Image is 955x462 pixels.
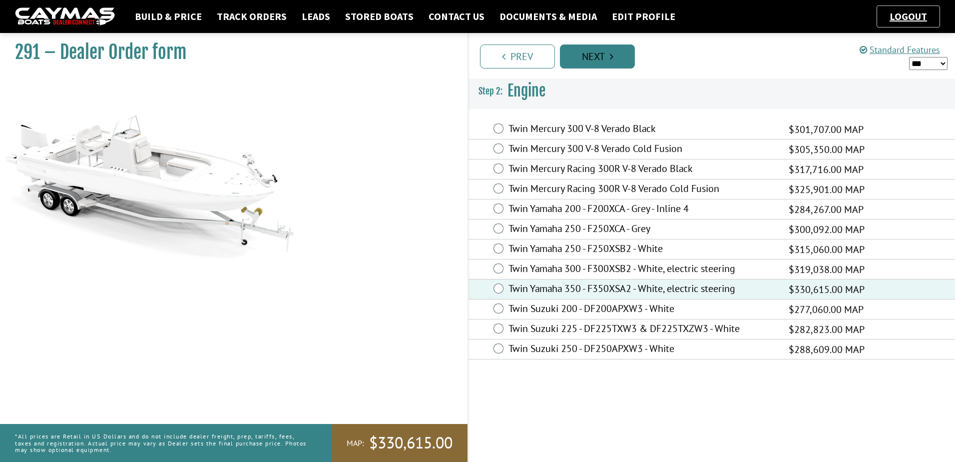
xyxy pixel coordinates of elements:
h1: 291 – Dealer Order form [15,41,443,63]
a: Leads [297,10,335,23]
a: MAP:$330,615.00 [332,424,468,462]
span: $315,060.00 MAP [789,242,865,257]
a: Stored Boats [340,10,419,23]
label: Twin Yamaha 250 - F250XSB2 - White [508,242,776,257]
label: Twin Yamaha 300 - F300XSB2 - White, electric steering [508,262,776,277]
span: $300,092.00 MAP [789,222,865,237]
label: Twin Mercury 300 V-8 Verado Cold Fusion [508,142,776,157]
label: Twin Suzuki 250 - DF250APXW3 - White [508,342,776,357]
span: MAP: [347,438,364,448]
h3: Engine [469,72,955,109]
span: $305,350.00 MAP [789,142,865,157]
a: Next [560,44,635,68]
label: Twin Mercury Racing 300R V-8 Verado Black [508,162,776,177]
a: Edit Profile [607,10,680,23]
span: $284,267.00 MAP [789,202,864,217]
a: Standard Features [860,44,940,55]
a: Track Orders [212,10,292,23]
span: $330,615.00 MAP [789,282,865,297]
a: Build & Price [130,10,207,23]
img: caymas-dealer-connect-2ed40d3bc7270c1d8d7ffb4b79bf05adc795679939227970def78ec6f6c03838.gif [15,7,115,26]
a: Documents & Media [494,10,602,23]
label: Twin Mercury Racing 300R V-8 Verado Cold Fusion [508,182,776,197]
span: $301,707.00 MAP [789,122,864,137]
span: $277,060.00 MAP [789,302,864,317]
a: Logout [885,10,932,22]
span: $288,609.00 MAP [789,342,865,357]
span: $317,716.00 MAP [789,162,864,177]
ul: Pagination [477,43,955,68]
span: $330,615.00 [369,432,453,453]
label: Twin Yamaha 350 - F350XSA2 - White, electric steering [508,282,776,297]
label: Twin Suzuki 225 - DF225TXW3 & DF225TXZW3 - White [508,322,776,337]
span: $319,038.00 MAP [789,262,865,277]
a: Prev [480,44,555,68]
label: Twin Mercury 300 V-8 Verado Black [508,122,776,137]
span: $282,823.00 MAP [789,322,865,337]
span: $325,901.00 MAP [789,182,865,197]
label: Twin Yamaha 200 - F200XCA - Grey - Inline 4 [508,202,776,217]
a: Contact Us [424,10,489,23]
p: *All prices are Retail in US Dollars and do not include dealer freight, prep, tariffs, fees, taxe... [15,428,309,458]
label: Twin Yamaha 250 - F250XCA - Grey [508,222,776,237]
label: Twin Suzuki 200 - DF200APXW3 - White [508,302,776,317]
